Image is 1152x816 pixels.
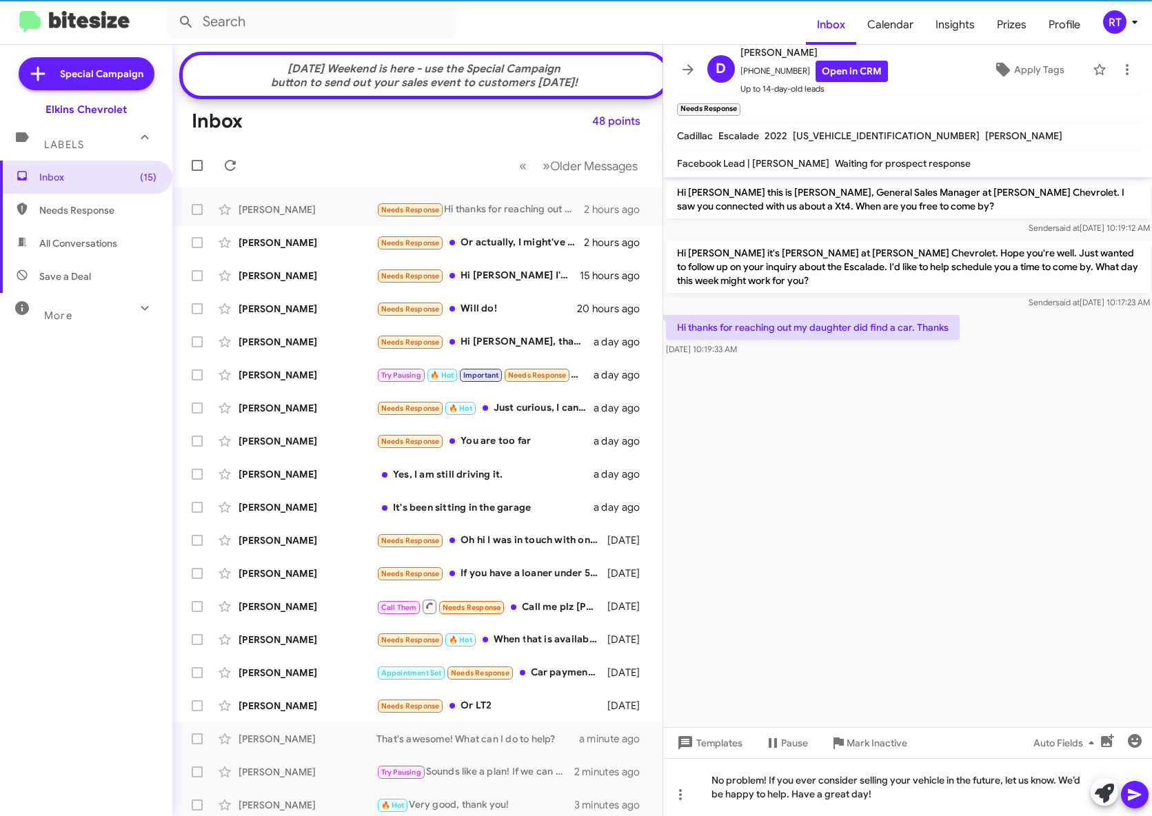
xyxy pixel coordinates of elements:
div: Sounds like a plan! If we can help in the mean time, please let me know. [376,764,574,780]
a: Inbox [806,5,856,45]
span: [PERSON_NAME] [985,130,1062,142]
button: 48 points [581,109,651,134]
span: Try Pausing [381,768,421,777]
div: [DATE] [605,633,651,646]
div: [PERSON_NAME] [239,203,376,216]
div: [PERSON_NAME] [239,765,376,779]
div: [PERSON_NAME] [239,434,376,448]
div: [PERSON_NAME] [239,533,376,547]
button: Mark Inactive [819,731,918,755]
div: [PERSON_NAME] [239,368,376,382]
a: Special Campaign [19,57,154,90]
span: Calendar [856,5,924,45]
div: [PERSON_NAME] [239,633,376,646]
nav: Page navigation example [512,152,646,180]
div: [PERSON_NAME] [239,600,376,613]
span: said at [1055,297,1079,307]
span: Needs Response [381,404,440,413]
div: [PERSON_NAME] [239,236,376,249]
div: [PERSON_NAME] [239,467,376,481]
span: Needs Response [381,338,440,347]
div: Car payments are outrageously high and I'm not interested in high car payments because I have bad... [376,665,605,681]
div: 2 minutes ago [574,765,651,779]
button: Previous [511,152,535,180]
div: [DATE] Weekend is here - use the Special Campaign button to send out your sales event to customer... [190,62,659,90]
span: Up to 14-day-old leads [740,82,888,96]
span: Try Pausing [381,371,421,380]
div: Will do! [376,301,577,317]
a: Insights [924,5,986,45]
div: a day ago [594,335,651,349]
div: [PERSON_NAME] [239,335,376,349]
span: 2022 [765,130,787,142]
span: said at [1055,223,1079,233]
div: 3 minutes ago [574,798,651,812]
input: Search [167,6,456,39]
div: Hi [PERSON_NAME], thanks for following up. [PERSON_NAME] has been doing a great job trying to acc... [376,334,594,350]
div: [PERSON_NAME] [239,798,376,812]
span: Needs Response [381,437,440,446]
div: [DATE] [605,699,651,713]
span: [PHONE_NUMBER] [740,61,888,82]
div: When that is available let me know [376,632,605,648]
div: [DATE] [605,567,651,580]
div: [DATE] [605,533,651,547]
div: [DATE] [605,666,651,680]
div: [DATE] [605,600,651,613]
span: Needs Response [381,635,440,644]
span: Appointment Set [381,669,442,677]
div: a day ago [594,467,651,481]
span: (15) [140,170,156,184]
span: D [716,58,726,80]
span: Waiting for prospect response [835,157,971,170]
span: [DATE] 10:19:33 AM [666,344,737,354]
div: Oh hi I was in touch with one of your team he said he'll let me know when the cheaper model exuin... [376,533,605,549]
div: 2 hours ago [584,236,651,249]
div: Hi [PERSON_NAME] I'm very interested in the Camaro you guys have for sale and would be willing to... [376,268,580,284]
div: [PERSON_NAME] [239,699,376,713]
span: Prizes [986,5,1038,45]
div: a day ago [594,434,651,448]
div: You are too far [376,433,594,449]
span: Sender [DATE] 10:19:12 AM [1028,223,1149,233]
span: Sender [DATE] 10:17:23 AM [1028,297,1149,307]
span: Needs Response [443,603,501,612]
span: Needs Response [39,203,156,217]
span: Needs Response [381,305,440,314]
div: RT [1103,10,1126,34]
span: » [543,157,550,174]
div: 15 hours ago [580,269,651,283]
span: 🔥 Hot [449,404,472,413]
span: 🔥 Hot [381,801,405,810]
div: [PERSON_NAME] [239,567,376,580]
div: That's awesome! What can I do to help? [376,732,579,746]
div: Hello, I am looking for [DATE]-[DATE] Chevy [US_STATE] ZR2 with low mileage [376,367,594,383]
span: 🔥 Hot [449,635,472,644]
p: Hi thanks for reaching out my daughter did find a car. Thanks [666,315,960,340]
span: Special Campaign [60,67,143,81]
button: Pause [754,731,819,755]
div: Or LT2 [376,698,605,714]
div: a day ago [594,368,651,382]
span: Auto Fields [1033,731,1100,755]
div: 2 hours ago [584,203,651,216]
button: Templates [663,731,754,755]
div: a day ago [594,401,651,415]
button: Apply Tags [971,57,1086,82]
div: Hi thanks for reaching out my daughter did find a car. Thanks [376,202,584,218]
span: Cadillac [677,130,713,142]
span: Needs Response [381,569,440,578]
button: RT [1091,10,1137,34]
div: [PERSON_NAME] [239,732,376,746]
div: Just curious, I can have the fender fixed [376,400,594,416]
a: Profile [1038,5,1091,45]
span: Needs Response [381,205,440,214]
span: All Conversations [39,236,117,250]
span: Apply Tags [1014,57,1064,82]
div: [PERSON_NAME] [239,401,376,415]
div: Elkins Chevrolet [46,103,127,116]
span: Needs Response [508,371,567,380]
